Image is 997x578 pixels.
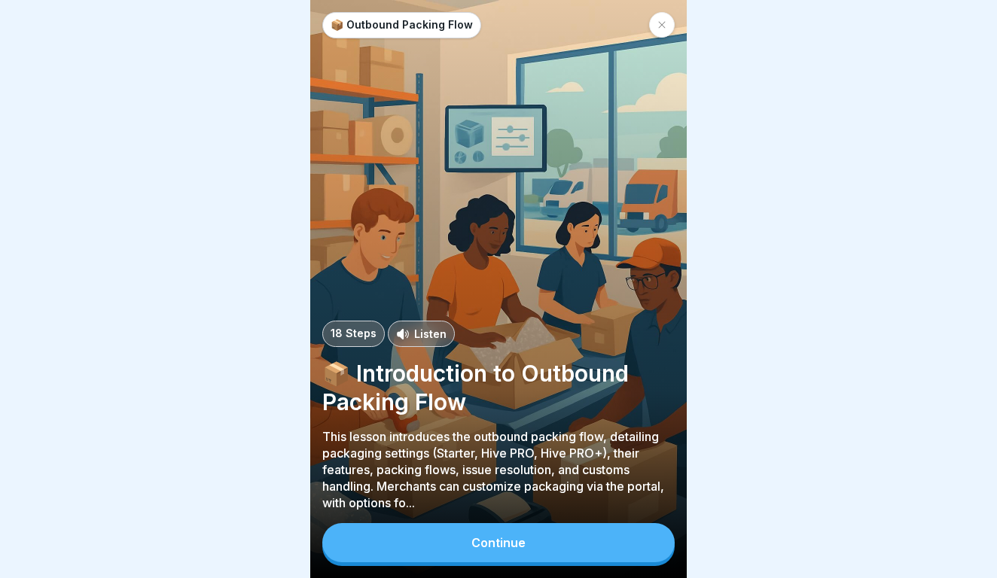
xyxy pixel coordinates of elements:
[414,326,447,342] p: Listen
[322,359,675,416] p: 📦 Introduction to Outbound Packing Flow
[322,428,675,511] p: This lesson introduces the outbound packing flow, detailing packaging settings (Starter, Hive PRO...
[331,327,377,340] p: 18 Steps
[331,19,473,32] p: 📦 Outbound Packing Flow
[322,523,675,562] button: Continue
[471,536,526,549] div: Continue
